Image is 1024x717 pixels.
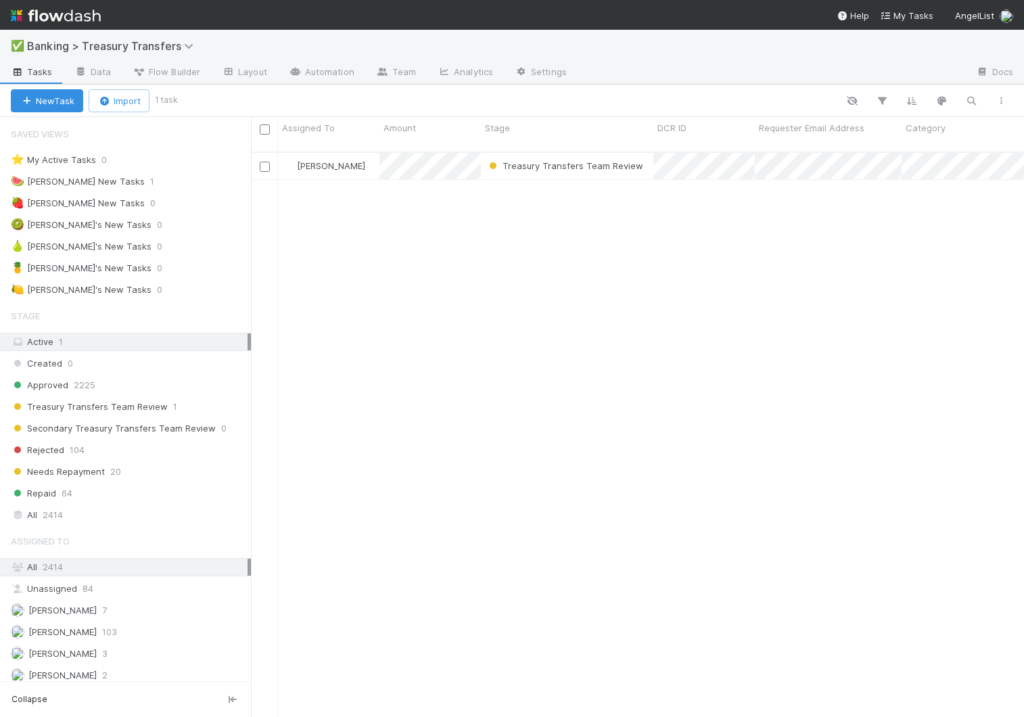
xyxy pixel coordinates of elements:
[28,626,97,637] span: [PERSON_NAME]
[11,283,24,295] span: 🍋
[11,355,62,372] span: Created
[11,238,152,255] div: [PERSON_NAME]'s New Tasks
[101,152,120,168] span: 0
[150,195,169,212] span: 0
[173,398,177,415] span: 1
[11,647,24,660] img: avatar_2e8c57f0-578b-4a46-8a13-29eb9c9e2351.png
[504,62,578,84] a: Settings
[485,121,510,135] span: Stage
[11,528,70,555] span: Assigned To
[486,160,643,171] span: Treasury Transfers Team Review
[83,580,93,597] span: 84
[11,216,152,233] div: [PERSON_NAME]'s New Tasks
[11,281,152,298] div: [PERSON_NAME]'s New Tasks
[297,160,365,171] span: [PERSON_NAME]
[759,121,864,135] span: Requester Email Address
[880,9,933,22] a: My Tasks
[102,645,108,662] span: 3
[486,159,643,172] div: Treasury Transfers Team Review
[383,121,416,135] span: Amount
[11,260,152,277] div: [PERSON_NAME]'s New Tasks
[837,9,869,22] div: Help
[11,240,24,252] span: 🍐
[11,173,145,190] div: [PERSON_NAME] New Tasks
[11,668,24,682] img: avatar_c7e3282f-884d-4380-9cdb-5aa6e4ce9451.png
[880,10,933,21] span: My Tasks
[157,216,176,233] span: 0
[284,160,295,171] img: avatar_c6c9a18c-a1dc-4048-8eac-219674057138.png
[11,175,24,187] span: 🍉
[211,62,278,84] a: Layout
[43,507,63,524] span: 2414
[365,62,427,84] a: Team
[11,154,24,165] span: ⭐
[11,262,24,273] span: 🍍
[221,420,227,437] span: 0
[157,260,176,277] span: 0
[11,463,105,480] span: Needs Repayment
[11,693,47,706] span: Collapse
[278,62,365,84] a: Automation
[11,559,248,576] div: All
[955,10,994,21] span: AngelList
[150,173,168,190] span: 1
[70,442,85,459] span: 104
[28,605,97,616] span: [PERSON_NAME]
[11,580,248,597] div: Unassigned
[11,603,24,617] img: avatar_b18de8e2-1483-4e81-aa60-0a3d21592880.png
[133,65,200,78] span: Flow Builder
[283,159,365,172] div: [PERSON_NAME]
[102,624,117,641] span: 103
[11,420,216,437] span: Secondary Treasury Transfers Team Review
[906,121,946,135] span: Category
[11,377,68,394] span: Approved
[68,355,73,372] span: 0
[965,62,1024,84] a: Docs
[427,62,504,84] a: Analytics
[11,89,83,112] button: NewTask
[1000,9,1013,23] img: avatar_5d1523cf-d377-42ee-9d1c-1d238f0f126b.png
[62,485,72,502] span: 64
[11,625,24,639] img: avatar_e7d5656d-bda2-4d83-89d6-b6f9721f96bd.png
[28,648,97,659] span: [PERSON_NAME]
[64,62,122,84] a: Data
[11,218,24,230] span: 🥝
[11,398,168,415] span: Treasury Transfers Team Review
[260,124,270,135] input: Toggle All Rows Selected
[157,281,176,298] span: 0
[43,561,63,572] span: 2414
[89,89,149,112] button: Import
[110,463,121,480] span: 20
[122,62,211,84] a: Flow Builder
[11,507,248,524] div: All
[11,442,64,459] span: Rejected
[74,377,95,394] span: 2225
[11,195,145,212] div: [PERSON_NAME] New Tasks
[11,152,96,168] div: My Active Tasks
[11,302,40,329] span: Stage
[102,602,107,619] span: 7
[11,333,248,350] div: Active
[102,667,108,684] span: 2
[260,162,270,172] input: Toggle Row Selected
[157,238,176,255] span: 0
[155,94,178,106] small: 1 task
[11,4,101,27] img: logo-inverted-e16ddd16eac7371096b0.svg
[11,65,53,78] span: Tasks
[657,121,686,135] span: DCR ID
[282,121,335,135] span: Assigned To
[11,40,24,51] span: ✅
[11,485,56,502] span: Repaid
[27,39,200,53] span: Banking > Treasury Transfers
[11,120,69,147] span: Saved Views
[28,670,97,680] span: [PERSON_NAME]
[11,197,24,208] span: 🍓
[59,336,63,347] span: 1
